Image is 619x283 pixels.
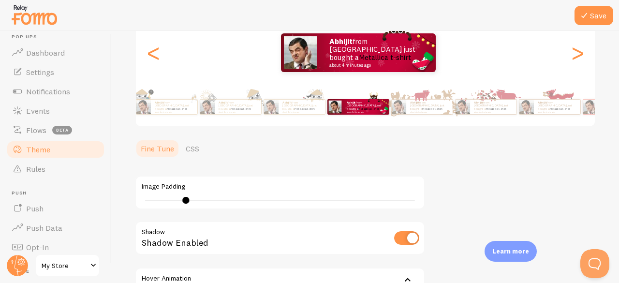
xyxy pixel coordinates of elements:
a: Push [6,199,105,218]
p: from [GEOGRAPHIC_DATA] just bought a [155,101,193,113]
img: Fomo [456,100,470,114]
a: Notifications [6,82,105,101]
a: Metallica t-shirt [167,107,188,111]
small: about 4 minutes ago [538,111,575,113]
span: beta [52,126,72,134]
img: Fomo [583,100,598,114]
img: Fomo [519,100,534,114]
img: tab_keywords_by_traffic_grey.svg [96,56,104,64]
p: from [GEOGRAPHIC_DATA] just bought a [329,38,426,68]
span: My Store [42,260,88,271]
p: from [GEOGRAPHIC_DATA] just bought a [282,101,321,113]
label: Image Padding [142,182,418,191]
small: about 4 minutes ago [347,111,384,113]
img: fomo-relay-logo-orange.svg [10,2,59,27]
small: about 4 minutes ago [219,111,256,113]
a: Push Data [6,218,105,238]
p: from [GEOGRAPHIC_DATA] just bought a [347,101,385,113]
a: Events [6,101,105,120]
img: Fomo [200,100,215,114]
div: Domain Overview [37,57,87,63]
span: Push Data [26,223,62,233]
span: Theme [26,145,50,154]
strong: Abhijit [538,101,547,104]
iframe: Help Scout Beacon - Open [580,249,609,278]
a: Metallica t-shirt [295,107,315,111]
img: Fomo [328,100,341,113]
strong: Abhijit [474,101,483,104]
div: Domain: [DOMAIN_NAME] [25,25,106,33]
img: Fomo [264,100,279,114]
span: Dashboard [26,48,65,58]
a: Fine Tune [135,139,180,158]
strong: Abhijit [155,101,164,104]
a: CSS [180,139,205,158]
img: Fomo [284,36,317,69]
strong: Abhijit [282,101,292,104]
a: Opt-In [6,238,105,257]
img: tab_domain_overview_orange.svg [26,56,34,64]
p: from [GEOGRAPHIC_DATA] just bought a [219,101,257,113]
strong: Abhijit [329,37,353,46]
div: Next slide [572,18,583,88]
div: Learn more [485,241,537,262]
div: v 4.0.25 [27,15,47,23]
img: Fomo [136,100,151,114]
strong: Abhijit [410,101,419,104]
a: Metallica t-shirt [358,107,379,111]
strong: Abhijit [347,101,356,104]
span: Notifications [26,87,70,96]
p: from [GEOGRAPHIC_DATA] just bought a [474,101,513,113]
span: Push [26,204,44,213]
a: Rules [6,159,105,179]
span: Push [12,190,105,196]
span: Settings [26,67,54,77]
span: Opt-In [26,242,49,252]
a: Dashboard [6,43,105,62]
a: Metallica t-shirt [422,107,443,111]
strong: Abhijit [219,101,228,104]
small: about 4 minutes ago [410,111,448,113]
span: Rules [26,164,45,174]
a: Flows beta [6,120,105,140]
small: about 4 minutes ago [282,111,320,113]
p: Learn more [492,247,529,256]
span: Flows [26,125,46,135]
div: Keywords by Traffic [107,57,163,63]
small: about 4 minutes ago [474,111,512,113]
span: Events [26,106,50,116]
div: Shadow Enabled [135,221,425,256]
a: Theme [6,140,105,159]
a: Settings [6,62,105,82]
a: Metallica t-shirt [231,107,251,111]
a: Metallica t-shirt [550,107,571,111]
div: Previous slide [147,18,159,88]
small: about 4 minutes ago [329,63,423,68]
img: website_grey.svg [15,25,23,33]
span: Pop-ups [12,34,105,40]
a: Metallica t-shirt [359,53,411,62]
small: about 4 minutes ago [155,111,192,113]
p: from [GEOGRAPHIC_DATA] just bought a [538,101,576,113]
a: My Store [35,254,100,277]
p: from [GEOGRAPHIC_DATA] just bought a [410,101,449,113]
a: Metallica t-shirt [486,107,507,111]
img: logo_orange.svg [15,15,23,23]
